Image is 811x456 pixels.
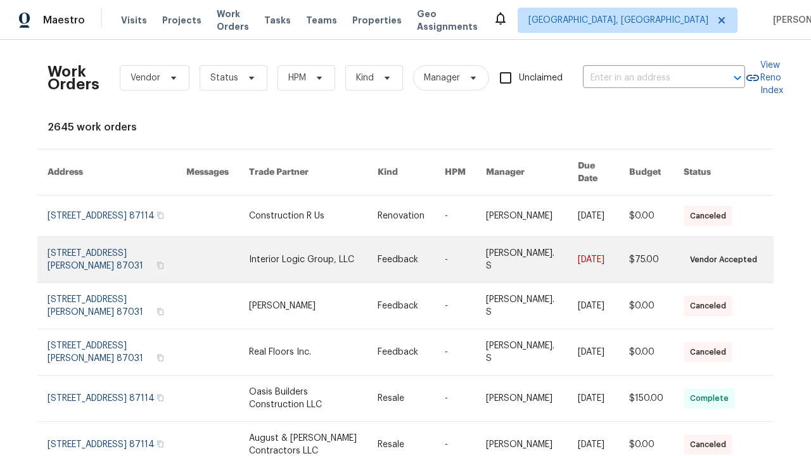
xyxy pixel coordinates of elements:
[476,196,568,237] td: [PERSON_NAME]
[435,149,476,196] th: HPM
[37,149,176,196] th: Address
[239,237,367,283] td: Interior Logic Group, LLC
[217,8,249,33] span: Work Orders
[435,329,476,376] td: -
[435,376,476,422] td: -
[155,352,166,364] button: Copy Address
[356,72,374,84] span: Kind
[155,210,166,221] button: Copy Address
[367,196,435,237] td: Renovation
[162,14,201,27] span: Projects
[264,16,291,25] span: Tasks
[288,72,306,84] span: HPM
[729,69,746,87] button: Open
[417,8,478,33] span: Geo Assignments
[619,149,674,196] th: Budget
[435,237,476,283] td: -
[435,283,476,329] td: -
[367,283,435,329] td: Feedback
[352,14,402,27] span: Properties
[745,59,783,97] a: View Reno Index
[367,329,435,376] td: Feedback
[528,14,708,27] span: [GEOGRAPHIC_DATA], [GEOGRAPHIC_DATA]
[239,329,367,376] td: Real Floors Inc.
[367,149,435,196] th: Kind
[476,329,568,376] td: [PERSON_NAME]. S
[239,149,367,196] th: Trade Partner
[674,149,774,196] th: Status
[155,392,166,403] button: Copy Address
[155,438,166,450] button: Copy Address
[367,237,435,283] td: Feedback
[583,68,710,88] input: Enter in an address
[568,149,619,196] th: Due Date
[476,149,568,196] th: Manager
[43,14,85,27] span: Maestro
[476,376,568,422] td: [PERSON_NAME]
[476,283,568,329] td: [PERSON_NAME]. S
[176,149,239,196] th: Messages
[239,376,367,422] td: Oasis Builders Construction LLC
[435,196,476,237] td: -
[519,72,563,85] span: Unclaimed
[48,65,99,91] h2: Work Orders
[155,260,166,271] button: Copy Address
[239,283,367,329] td: [PERSON_NAME]
[48,121,763,134] div: 2645 work orders
[367,376,435,422] td: Resale
[476,237,568,283] td: [PERSON_NAME]. S
[155,306,166,317] button: Copy Address
[424,72,460,84] span: Manager
[121,14,147,27] span: Visits
[306,14,337,27] span: Teams
[131,72,160,84] span: Vendor
[210,72,238,84] span: Status
[239,196,367,237] td: Construction R Us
